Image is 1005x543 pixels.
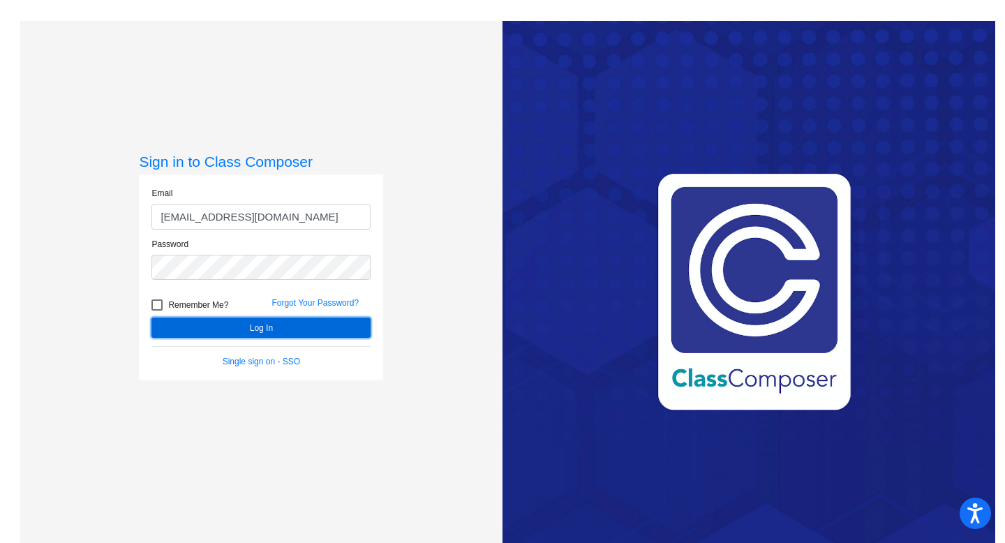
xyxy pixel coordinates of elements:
label: Email [151,187,172,200]
button: Log In [151,318,371,338]
a: Single sign on - SSO [223,357,300,366]
a: Forgot Your Password? [271,298,359,308]
span: Remember Me? [168,297,228,313]
label: Password [151,238,188,251]
h3: Sign in to Class Composer [139,153,383,170]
